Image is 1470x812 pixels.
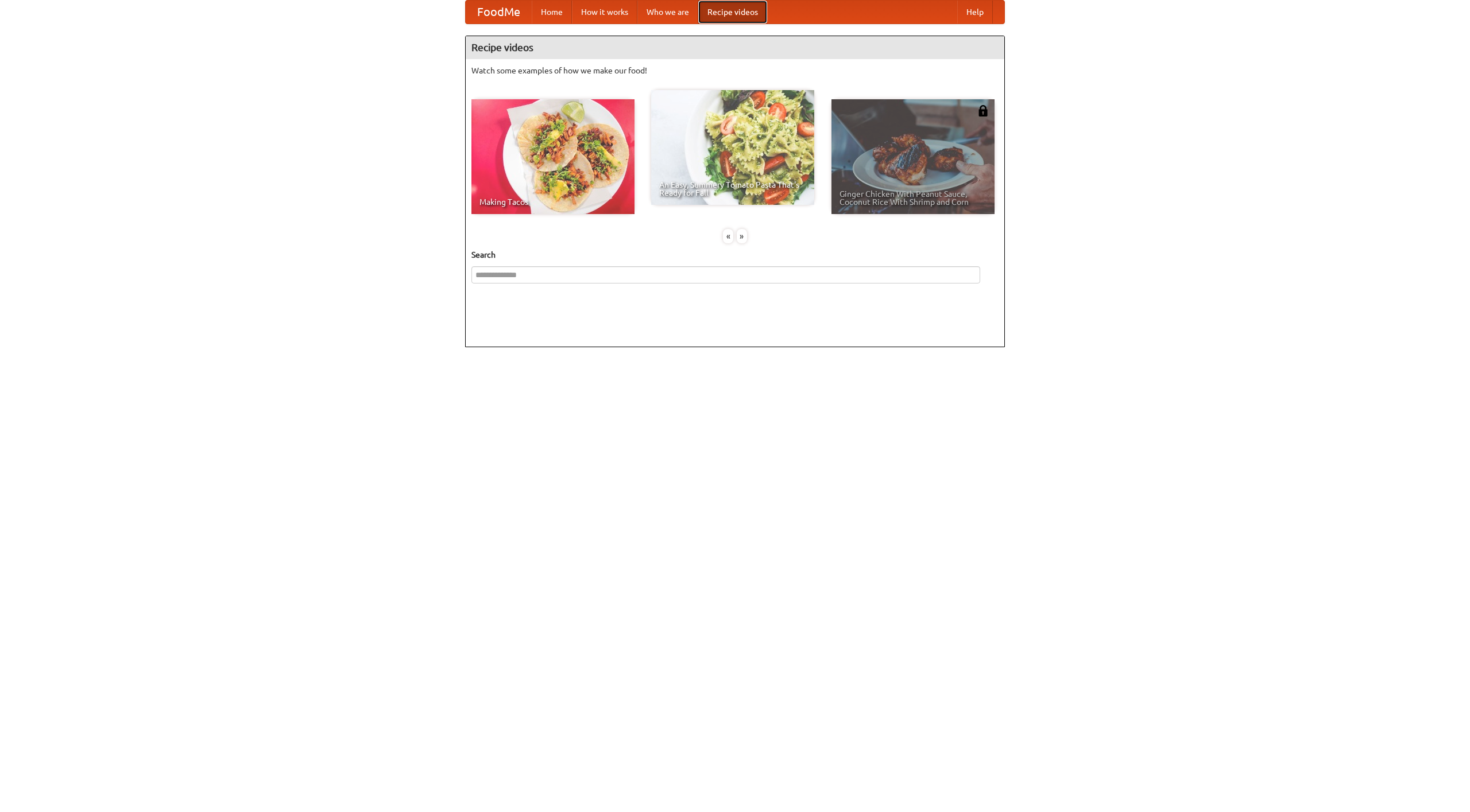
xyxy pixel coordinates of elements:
span: Making Tacos [479,198,626,206]
a: How it works [572,1,637,24]
h5: Search [471,249,999,261]
div: « [723,229,733,243]
a: Help [957,1,993,24]
a: Home [532,1,572,24]
h4: Recipe videos [466,36,1004,59]
a: Recipe videos [698,1,767,24]
a: Who we are [637,1,698,24]
p: Watch some examples of how we make our food! [471,65,999,76]
div: » [737,229,747,243]
img: 483408.png [977,105,989,116]
a: Making Tacos [471,99,635,214]
a: An Easy, Summery Tomato Pasta That's Ready for Fall [651,90,814,205]
span: An Easy, Summery Tomato Pasta That's Ready for Fall [659,181,806,197]
a: FoodMe [466,1,532,24]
